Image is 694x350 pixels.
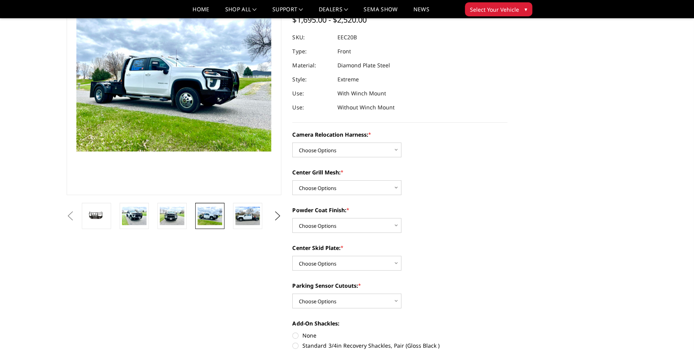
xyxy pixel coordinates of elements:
[272,7,303,18] a: Support
[292,341,507,350] label: Standard 3/4in Recovery Shackles, Pair (Gloss Black )
[465,2,532,16] button: Select Your Vehicle
[235,207,260,225] img: 2020-2023 Chevrolet 2500-3500 - T2 Series - Extreme Front Bumper (receiver or winch)
[470,5,519,14] span: Select Your Vehicle
[319,7,348,18] a: Dealers
[192,7,209,18] a: Home
[160,207,184,225] img: 2020-2023 Chevrolet 2500-3500 - T2 Series - Extreme Front Bumper (receiver or winch)
[337,44,351,58] dd: Front
[655,313,694,350] iframe: Chat Widget
[292,14,366,25] span: $1,695.00 - $2,520.00
[122,207,147,225] img: 2020-2023 Chevrolet 2500-3500 - T2 Series - Extreme Front Bumper (receiver or winch)
[225,7,257,18] a: shop all
[292,58,331,72] dt: Material:
[292,168,507,176] label: Center Grill Mesh:
[337,30,357,44] dd: EEC20B
[337,86,386,100] dd: With Winch Mount
[292,72,331,86] dt: Style:
[292,244,507,252] label: Center Skid Plate:
[524,5,527,13] span: ▾
[292,331,507,339] label: None
[198,207,222,225] img: 2020-2023 Chevrolet 2500-3500 - T2 Series - Extreme Front Bumper (receiver or winch)
[337,100,394,114] dd: Without Winch Mount
[292,100,331,114] dt: Use:
[65,210,76,222] button: Previous
[272,210,283,222] button: Next
[364,7,397,18] a: SEMA Show
[337,72,358,86] dd: Extreme
[337,58,390,72] dd: Diamond Plate Steel
[292,86,331,100] dt: Use:
[413,7,429,18] a: News
[292,30,331,44] dt: SKU:
[292,44,331,58] dt: Type:
[292,206,507,214] label: Powder Coat Finish:
[292,281,507,290] label: Parking Sensor Cutouts:
[292,319,507,327] label: Add-On Shackles:
[292,130,507,139] label: Camera Relocation Harness:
